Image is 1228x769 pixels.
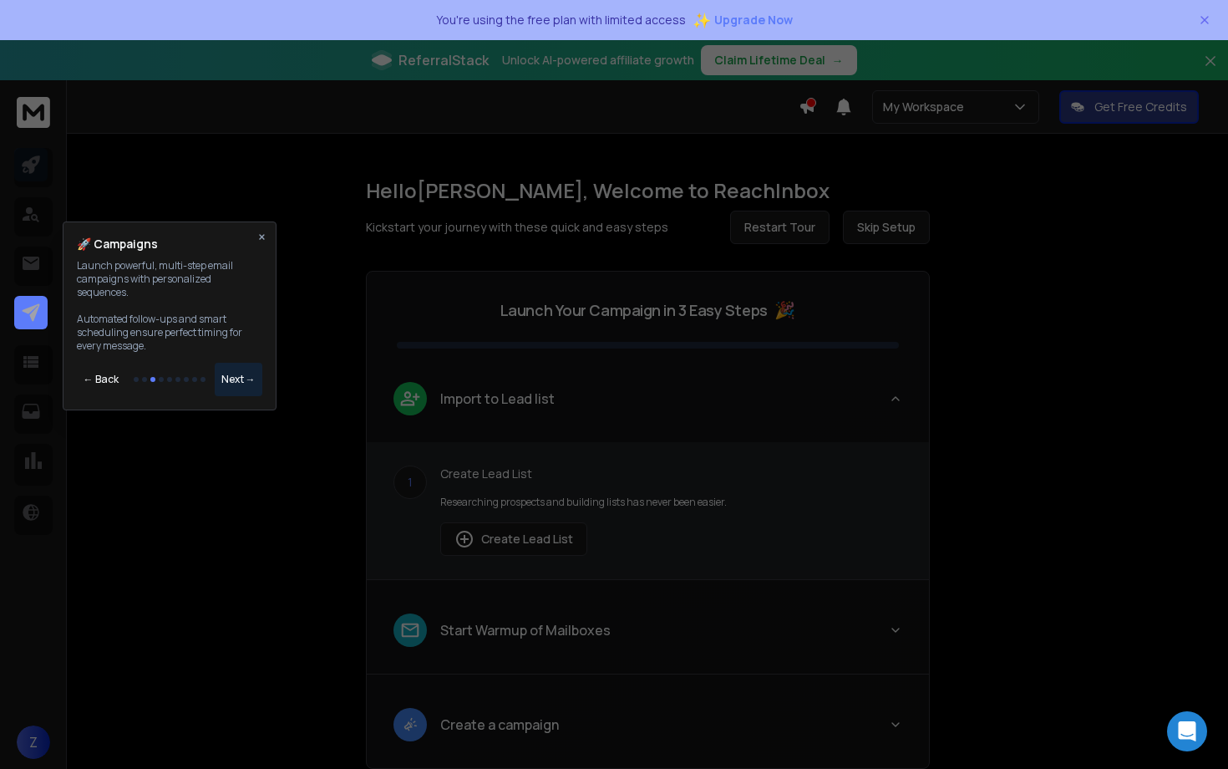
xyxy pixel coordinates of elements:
[398,50,489,70] span: ReferralStack
[440,522,587,556] button: Create Lead List
[774,298,795,322] span: 🎉
[440,496,902,509] p: Researching prospects and building lists has never been easier.
[366,219,668,236] p: Kickstart your journey with these quick and easy steps
[367,442,929,579] div: leadImport to Lead list
[857,219,916,236] span: Skip Setup
[436,12,686,28] p: You're using the free plan with limited access
[883,99,971,115] p: My Workspace
[500,298,768,322] p: Launch Your Campaign in 3 Easy Steps
[366,177,930,204] h1: Hello [PERSON_NAME] , Welcome to ReachInbox
[832,52,844,69] span: →
[693,8,711,32] span: ✨
[77,363,125,396] button: ← Back
[843,211,930,244] button: Skip Setup
[367,695,929,768] button: leadCreate a campaign
[17,726,50,759] button: Z
[440,715,559,735] p: Create a campaign
[399,714,421,735] img: lead
[440,620,611,640] p: Start Warmup of Mailboxes
[440,389,555,409] p: Import to Lead list
[701,45,857,75] button: Claim Lifetime Deal→
[714,12,793,28] span: Upgrade Now
[1200,50,1221,90] button: Close banner
[440,466,902,482] p: Create Lead List
[393,466,427,499] div: 1
[367,369,929,442] button: leadImport to Lead list
[1167,711,1207,751] div: Open Intercom Messenger
[730,211,830,244] button: Restart Tour
[367,600,929,674] button: leadStart Warmup of Mailboxes
[502,52,694,69] p: Unlock AI-powered affiliate growth
[77,236,158,252] h4: 🚀 Campaigns
[1059,90,1199,124] button: Get Free Credits
[454,529,474,549] img: lead
[1094,99,1187,115] p: Get Free Credits
[215,363,262,396] button: Next →
[399,388,421,409] img: lead
[399,619,421,641] img: lead
[258,229,266,244] button: ×
[77,259,262,353] p: Launch powerful, multi-step email campaigns with personalized sequences. Automated follow-ups and...
[693,3,793,37] button: ✨Upgrade Now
